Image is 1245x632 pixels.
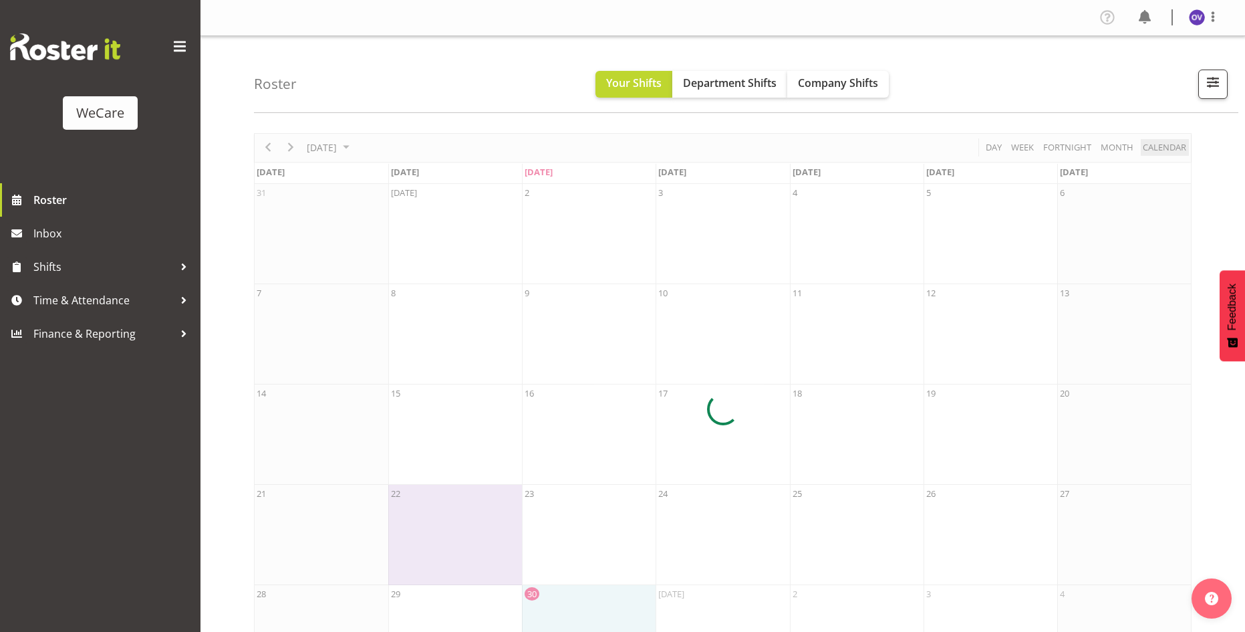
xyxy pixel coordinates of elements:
[1226,284,1238,330] span: Feedback
[1220,270,1245,361] button: Feedback - Show survey
[33,257,174,277] span: Shifts
[33,324,174,344] span: Finance & Reporting
[1189,9,1205,25] img: olive-vermazen11854.jpg
[798,76,878,90] span: Company Shifts
[33,190,194,210] span: Roster
[33,223,194,243] span: Inbox
[1205,592,1218,605] img: help-xxl-2.png
[254,76,297,92] h4: Roster
[76,103,124,123] div: WeCare
[606,76,662,90] span: Your Shifts
[33,290,174,310] span: Time & Attendance
[683,76,777,90] span: Department Shifts
[787,71,889,98] button: Company Shifts
[1198,70,1228,99] button: Filter Shifts
[672,71,787,98] button: Department Shifts
[595,71,672,98] button: Your Shifts
[10,33,120,60] img: Rosterit website logo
